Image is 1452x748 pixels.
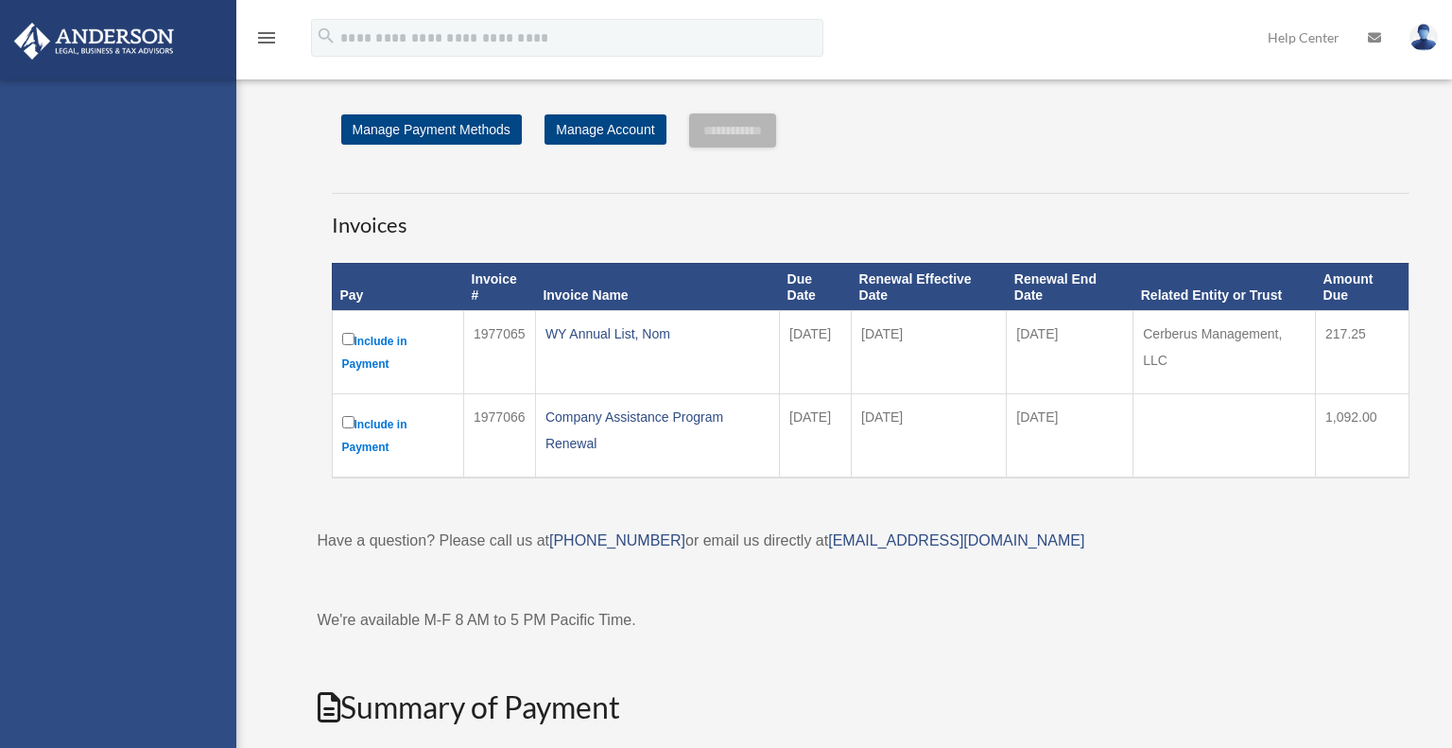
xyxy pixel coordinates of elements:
img: Anderson Advisors Platinum Portal [9,23,180,60]
th: Related Entity or Trust [1133,263,1316,311]
i: search [316,26,337,46]
a: [PHONE_NUMBER] [549,532,685,548]
a: [EMAIL_ADDRESS][DOMAIN_NAME] [828,532,1084,548]
td: [DATE] [780,394,852,478]
input: Include in Payment [342,416,354,428]
th: Pay [332,263,464,311]
h3: Invoices [332,193,1409,240]
p: Have a question? Please call us at or email us directly at [318,528,1424,554]
input: Include in Payment [342,333,354,345]
td: 1977066 [464,394,536,478]
div: WY Annual List, Nom [545,321,769,347]
td: [DATE] [1007,394,1133,478]
div: Company Assistance Program Renewal [545,404,769,457]
th: Invoice Name [535,263,779,311]
th: Renewal Effective Date [852,263,1007,311]
a: menu [255,33,278,49]
th: Amount Due [1316,263,1409,311]
td: 1,092.00 [1316,394,1409,478]
a: Manage Payment Methods [341,114,522,145]
label: Include in Payment [342,412,455,459]
p: We're available M-F 8 AM to 5 PM Pacific Time. [318,607,1424,634]
td: [DATE] [1007,311,1133,394]
td: Cerberus Management, LLC [1133,311,1316,394]
th: Invoice # [464,263,536,311]
td: [DATE] [852,394,1007,478]
td: 1977065 [464,311,536,394]
img: User Pic [1409,24,1438,51]
th: Renewal End Date [1007,263,1133,311]
a: Manage Account [544,114,665,145]
th: Due Date [780,263,852,311]
label: Include in Payment [342,329,455,375]
td: [DATE] [852,311,1007,394]
i: menu [255,26,278,49]
td: [DATE] [780,311,852,394]
h2: Summary of Payment [318,687,1424,729]
td: 217.25 [1316,311,1409,394]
